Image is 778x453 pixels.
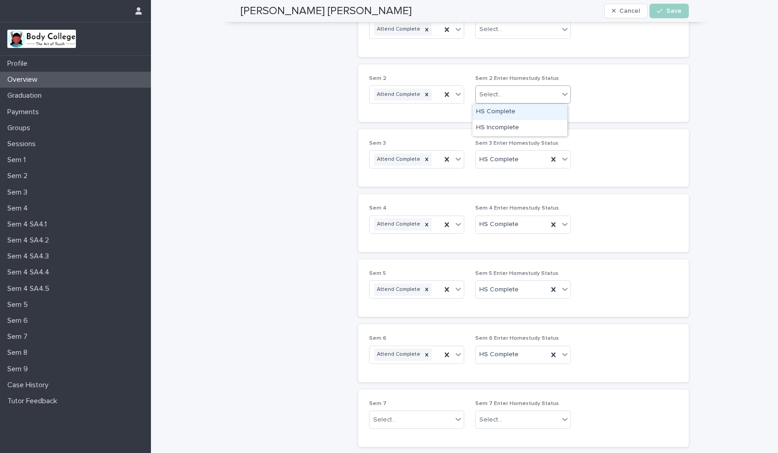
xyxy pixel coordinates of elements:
[4,236,56,245] p: Sem 4 SA4.2
[4,124,38,132] p: Groups
[4,156,33,164] p: Sem 1
[374,284,422,296] div: Attend Complete
[479,25,502,34] div: Select...
[4,365,35,374] p: Sem 9
[479,350,519,359] span: HS Complete
[604,4,648,18] button: Cancel
[369,401,386,406] span: Sem 7
[4,188,35,197] p: Sem 3
[374,89,422,101] div: Attend Complete
[479,220,519,229] span: HS Complete
[4,268,57,277] p: Sem 4 SA4.4
[475,401,559,406] span: Sem 7 Enter Homestudy Status
[619,8,640,14] span: Cancel
[7,30,76,48] img: xvtzy2PTuGgGH0xbwGb2
[475,205,559,211] span: Sem 4 Enter Homestudy Status
[374,23,422,36] div: Attend Complete
[369,336,386,341] span: Sem 6
[4,284,57,293] p: Sem 4 SA4.5
[4,172,35,180] p: Sem 2
[666,8,681,14] span: Save
[4,140,43,148] p: Sessions
[241,5,412,18] h2: [PERSON_NAME] [PERSON_NAME]
[475,336,559,341] span: Sem 6 Enter Homestudy Status
[649,4,688,18] button: Save
[373,415,396,425] div: Select...
[4,381,56,390] p: Case History
[4,332,35,341] p: Sem 7
[4,397,64,406] p: Tutor Feedback
[4,348,35,357] p: Sem 8
[479,155,519,164] span: HS Complete
[4,59,35,68] p: Profile
[369,76,386,81] span: Sem 2
[479,285,519,295] span: HS Complete
[369,271,386,276] span: Sem 5
[475,271,558,276] span: Sem 5 Enter Homestudy Status
[4,252,56,261] p: Sem 4 SA4.3
[472,120,567,136] div: HS Incomplete
[4,220,54,229] p: Sem 4 SA4.1
[369,205,386,211] span: Sem 4
[369,141,386,146] span: Sem 3
[475,141,558,146] span: Sem 3 Enter Homestudy Status
[479,415,502,425] div: Select...
[374,218,422,231] div: Attend Complete
[4,75,45,84] p: Overview
[4,204,35,213] p: Sem 4
[4,316,35,325] p: Sem 6
[374,153,422,166] div: Attend Complete
[374,348,422,361] div: Attend Complete
[4,300,35,309] p: Sem 5
[479,90,502,100] div: Select...
[4,108,46,116] p: Payments
[4,91,49,100] p: Graduation
[472,104,567,120] div: HS Complete
[475,76,559,81] span: Sem 2 Enter Homestudy Status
